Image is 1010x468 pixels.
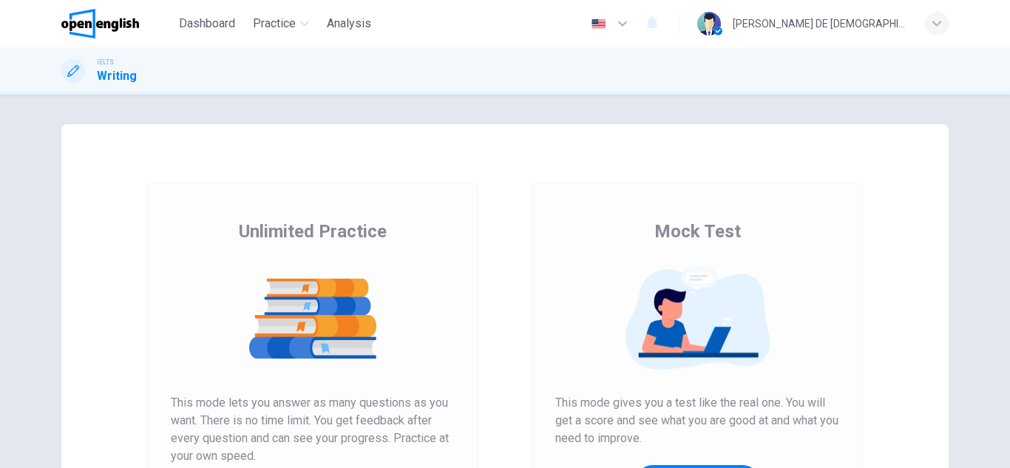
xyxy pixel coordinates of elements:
[321,10,377,37] button: Analysis
[589,18,608,30] img: en
[171,394,455,465] span: This mode lets you answer as many questions as you want. There is no time limit. You get feedback...
[697,12,721,35] img: Profile picture
[239,220,387,243] span: Unlimited Practice
[555,394,839,447] span: This mode gives you a test like the real one. You will get a score and see what you are good at a...
[179,15,235,33] span: Dashboard
[97,57,114,67] span: IELTS
[61,9,139,38] img: OpenEnglish logo
[97,67,137,85] h1: Writing
[247,10,315,37] button: Practice
[173,10,241,37] button: Dashboard
[61,9,173,38] a: OpenEnglish logo
[327,15,371,33] span: Analysis
[654,220,741,243] span: Mock Test
[253,15,296,33] span: Practice
[733,15,907,33] div: [PERSON_NAME] DE [DEMOGRAPHIC_DATA][PERSON_NAME]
